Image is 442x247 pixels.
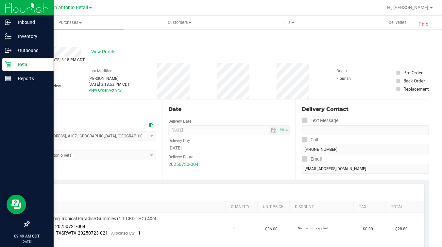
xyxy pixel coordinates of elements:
[111,231,135,236] span: Allocated Qty
[11,32,51,40] p: Inventory
[16,16,125,29] a: Purchases
[295,204,351,210] a: Discount
[403,78,425,84] div: Back Order
[403,86,429,92] div: Replacement
[11,61,51,68] p: Retail
[387,5,430,10] span: Hi, [PERSON_NAME]!
[302,154,322,164] label: Email
[263,204,287,210] a: Unit Price
[138,230,141,236] span: 1
[91,48,117,55] span: View Profile
[168,154,193,160] label: Delivery Route
[16,20,125,26] span: Purchases
[336,68,347,74] label: Origin
[233,226,235,232] span: 1
[265,226,278,232] span: $36.00
[125,16,234,29] a: Customers
[39,204,223,210] a: SKU
[5,61,11,68] inline-svg: Retail
[5,19,11,26] inline-svg: Inbound
[396,226,408,232] span: $28.80
[11,46,51,54] p: Outbound
[89,88,122,93] a: View Order Activity
[5,33,11,40] inline-svg: Inventory
[302,145,429,154] input: Format: (999) 999-9999
[168,162,198,167] a: 20250730-004
[11,18,51,26] p: Inbound
[168,145,290,151] div: [DATE]
[403,69,423,76] div: Pre-Order
[168,105,290,113] div: Date
[234,20,343,26] span: Tills
[363,226,373,232] span: $0.00
[89,68,112,74] label: Last Modified
[359,204,383,210] a: Tax
[149,122,153,129] div: Copy address to clipboard
[89,81,130,87] div: [DATE] 3:18:53 PM CDT
[168,118,191,124] label: Delivery Date
[168,138,190,144] label: Delivery Day
[5,47,11,54] inline-svg: Outbound
[302,125,429,135] input: Format: (999) 999-9999
[29,58,85,62] span: Completed [DATE] 3:18 PM CDT
[29,105,156,113] div: Location
[418,20,429,28] span: Paid
[336,76,369,81] div: Flourish
[38,216,157,222] span: TX HT 5mg Tropical Paradise Gummies (1:1 CBD:THC) 40ct
[391,204,415,210] a: Total
[3,233,51,239] p: 09:49 AM CDT
[11,75,51,82] p: Reports
[89,76,130,81] div: [PERSON_NAME]
[380,20,416,26] span: Deliveries
[7,195,26,214] iframe: Resource center
[234,16,343,29] a: Tills
[231,204,255,210] a: Quantity
[298,226,328,230] span: No discounts applied
[302,105,429,113] div: Delivery Contact
[125,20,234,26] span: Customers
[56,230,108,236] span: TXSRWTX-20250723-021
[42,5,89,10] span: TX San Antonio Retail
[5,75,11,82] inline-svg: Reports
[56,224,86,229] span: 20250721-004
[3,239,51,244] p: [DATE]
[302,135,318,145] label: Call
[302,116,338,125] label: Text Message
